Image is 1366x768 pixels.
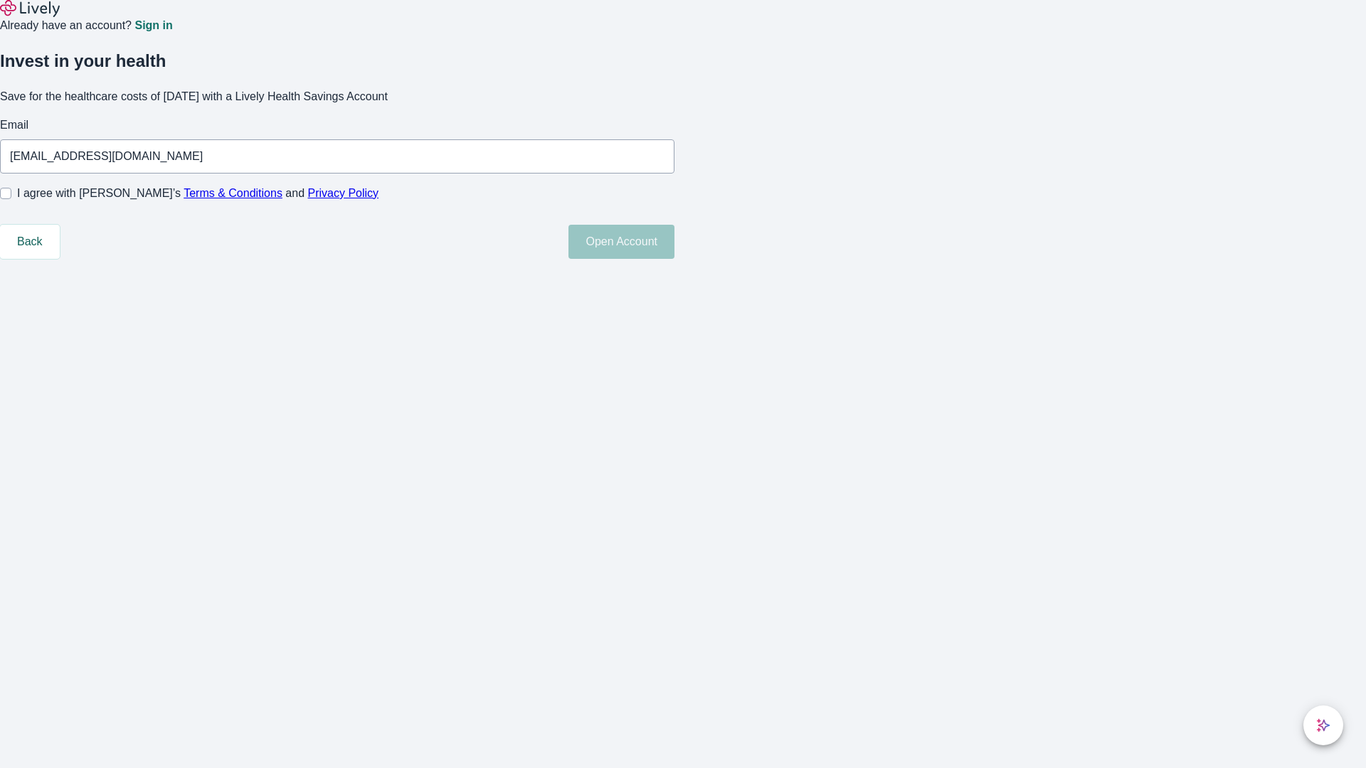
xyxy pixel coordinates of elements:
span: I agree with [PERSON_NAME]’s and [17,185,378,202]
button: chat [1303,705,1343,745]
a: Privacy Policy [308,187,379,199]
a: Sign in [134,20,172,31]
svg: Lively AI Assistant [1316,718,1330,732]
a: Terms & Conditions [184,187,282,199]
